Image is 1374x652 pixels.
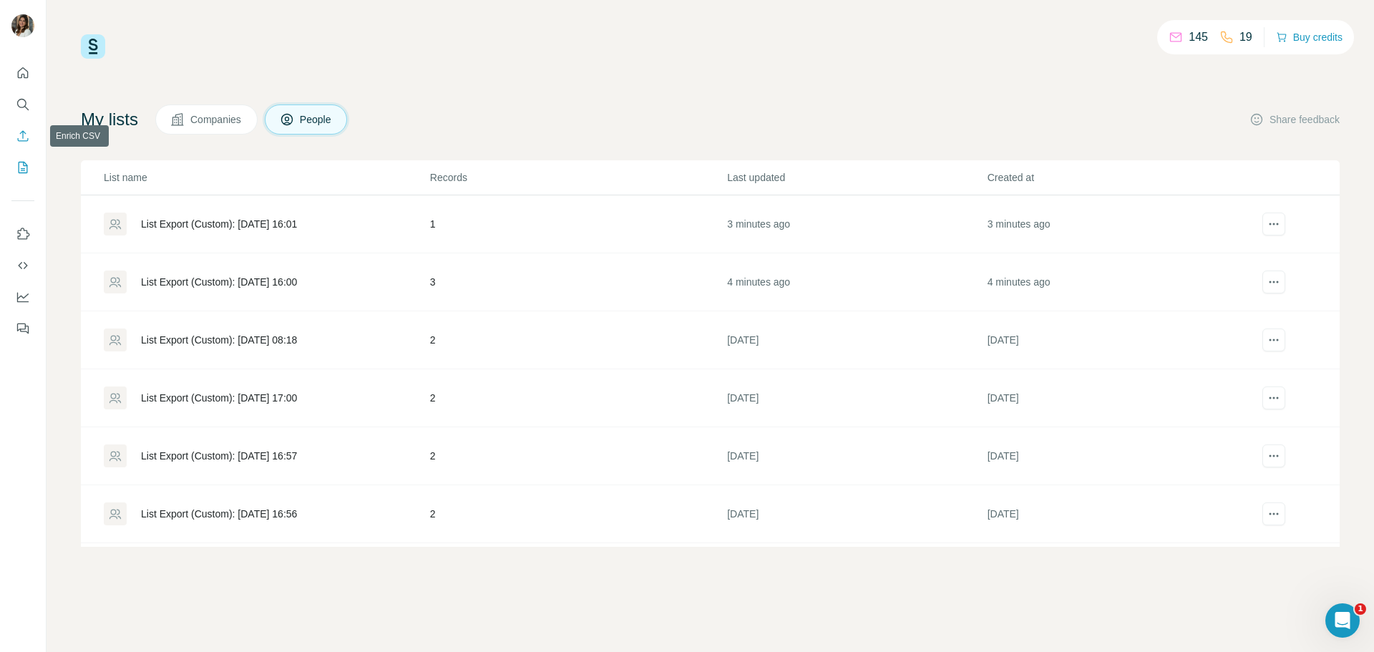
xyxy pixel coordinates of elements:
div: List Export (Custom): [DATE] 17:00 [141,391,297,405]
td: 4 minutes ago [987,253,1247,311]
td: 2 [429,427,726,485]
img: Surfe Logo [81,34,105,59]
button: Use Surfe on LinkedIn [11,221,34,247]
td: 3 minutes ago [726,195,986,253]
td: 2 [429,485,726,543]
button: Quick start [11,60,34,86]
p: Created at [988,170,1246,185]
p: Last updated [727,170,985,185]
td: [DATE] [726,543,986,601]
td: 3 [429,543,726,601]
td: [DATE] [987,369,1247,427]
button: actions [1262,213,1285,235]
span: Companies [190,112,243,127]
span: People [300,112,333,127]
p: 19 [1239,29,1252,46]
td: 1 [429,195,726,253]
button: My lists [11,155,34,180]
td: 2 [429,311,726,369]
p: List name [104,170,429,185]
button: actions [1262,444,1285,467]
td: 4 minutes ago [726,253,986,311]
div: List Export (Custom): [DATE] 16:57 [141,449,297,463]
td: 3 minutes ago [987,195,1247,253]
td: [DATE] [987,543,1247,601]
p: 145 [1189,29,1208,46]
td: [DATE] [987,485,1247,543]
p: Records [430,170,726,185]
div: List Export (Custom): [DATE] 16:56 [141,507,297,521]
td: [DATE] [726,311,986,369]
td: [DATE] [987,427,1247,485]
td: [DATE] [726,369,986,427]
button: Search [11,92,34,117]
div: List Export (Custom): [DATE] 08:18 [141,333,297,347]
div: List Export (Custom): [DATE] 16:01 [141,217,297,231]
button: Share feedback [1249,112,1340,127]
button: actions [1262,271,1285,293]
button: actions [1262,386,1285,409]
button: actions [1262,502,1285,525]
button: Feedback [11,316,34,341]
button: Dashboard [11,284,34,310]
h4: My lists [81,108,138,131]
button: Enrich CSV [11,123,34,149]
button: Buy credits [1276,27,1343,47]
div: List Export (Custom): [DATE] 16:00 [141,275,297,289]
img: Avatar [11,14,34,37]
td: [DATE] [726,427,986,485]
span: 1 [1355,603,1366,615]
td: 2 [429,369,726,427]
td: [DATE] [726,485,986,543]
iframe: Intercom live chat [1325,603,1360,638]
td: [DATE] [987,311,1247,369]
button: actions [1262,329,1285,351]
td: 3 [429,253,726,311]
button: Use Surfe API [11,253,34,278]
